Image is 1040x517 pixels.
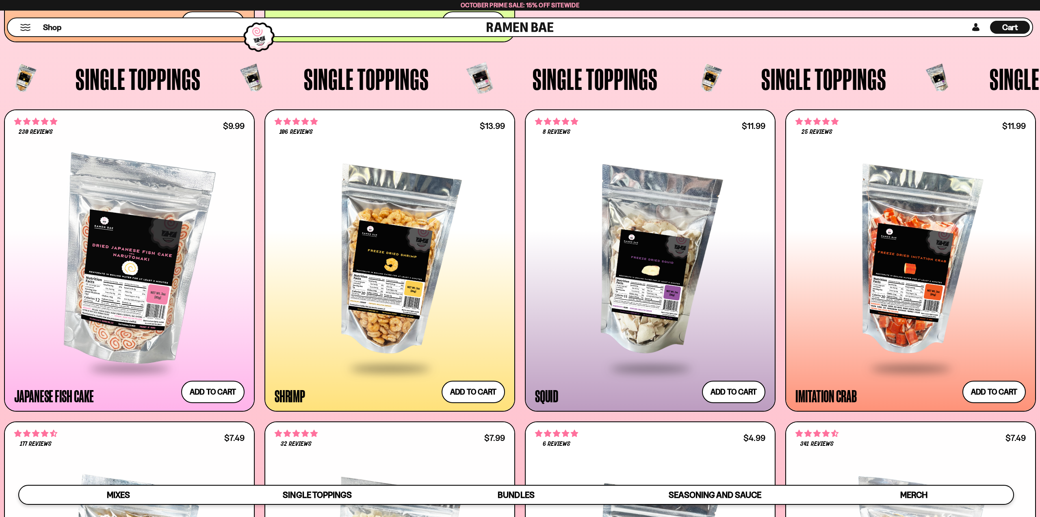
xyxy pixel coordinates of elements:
[20,441,52,447] span: 177 reviews
[275,116,318,127] span: 4.91 stars
[19,129,53,135] span: 230 reviews
[461,1,579,9] span: October Prime Sale: 15% off Sitewide
[43,22,61,33] span: Shop
[535,388,558,403] div: Squid
[815,486,1013,504] a: Merch
[4,109,255,412] a: 4.77 stars 230 reviews $9.99 Japanese Fish Cake Add to cart
[264,109,515,412] a: 4.91 stars 106 reviews $13.99 Shrimp Add to cart
[900,490,927,500] span: Merch
[224,434,245,442] div: $7.49
[543,441,570,447] span: 6 reviews
[304,64,429,94] span: Single Toppings
[615,486,814,504] a: Seasoning and Sauce
[279,129,312,135] span: 106 reviews
[19,486,218,504] a: Mixes
[761,64,886,94] span: Single Toppings
[1005,434,1026,442] div: $7.49
[669,490,761,500] span: Seasoning and Sauce
[76,64,201,94] span: Single Toppings
[283,490,351,500] span: Single Toppings
[535,116,578,127] span: 4.75 stars
[962,381,1026,403] button: Add to cart
[181,381,245,403] button: Add to cart
[800,441,833,447] span: 341 reviews
[742,122,765,130] div: $11.99
[442,381,505,403] button: Add to cart
[275,388,305,403] div: Shrimp
[20,24,31,31] button: Mobile Menu Trigger
[218,486,416,504] a: Single Toppings
[107,490,130,500] span: Mixes
[417,486,615,504] a: Bundles
[525,109,776,412] a: 4.75 stars 8 reviews $11.99 Squid Add to cart
[498,490,534,500] span: Bundles
[275,428,318,439] span: 4.78 stars
[14,388,94,403] div: Japanese Fish Cake
[1002,22,1018,32] span: Cart
[480,122,505,130] div: $13.99
[223,122,245,130] div: $9.99
[533,64,658,94] span: Single Toppings
[484,434,505,442] div: $7.99
[795,116,838,127] span: 4.88 stars
[990,18,1030,36] div: Cart
[14,428,57,439] span: 4.71 stars
[702,381,765,403] button: Add to cart
[1002,122,1026,130] div: $11.99
[535,428,578,439] span: 5.00 stars
[795,388,857,403] div: Imitation Crab
[802,129,832,135] span: 25 reviews
[281,441,312,447] span: 32 reviews
[543,129,570,135] span: 8 reviews
[785,109,1036,412] a: 4.88 stars 25 reviews $11.99 Imitation Crab Add to cart
[795,428,838,439] span: 4.53 stars
[43,21,61,34] a: Shop
[14,116,57,127] span: 4.77 stars
[743,434,765,442] div: $4.99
